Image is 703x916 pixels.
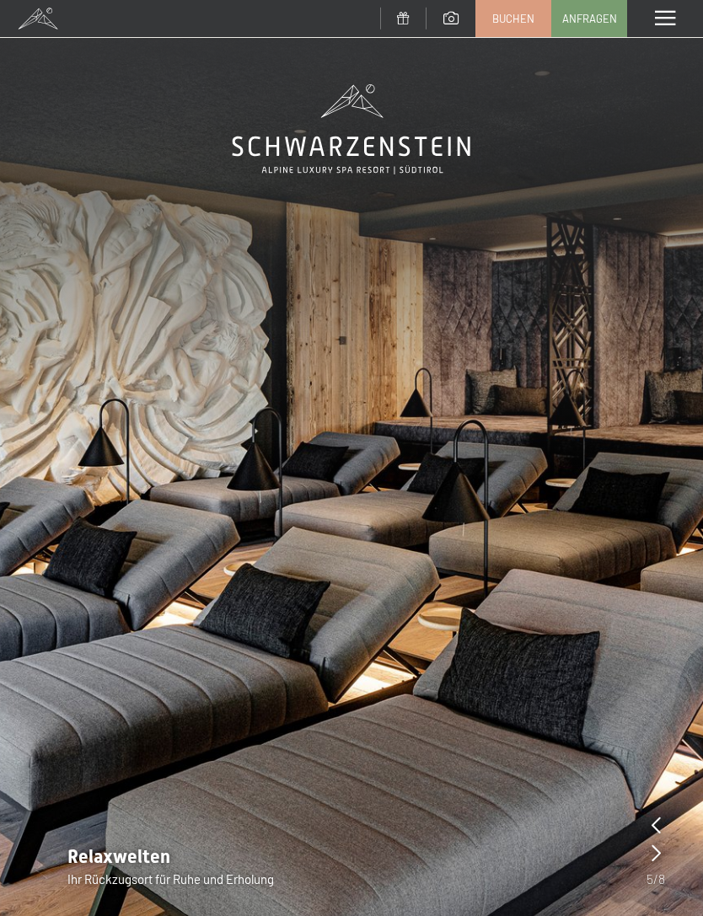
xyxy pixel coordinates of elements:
[647,870,653,888] span: 5
[562,11,617,26] span: Anfragen
[492,11,534,26] span: Buchen
[476,1,550,36] a: Buchen
[67,871,274,887] span: Ihr Rückzugsort für Ruhe und Erholung
[552,1,626,36] a: Anfragen
[653,870,658,888] span: /
[67,846,170,867] span: Relaxwelten
[658,870,665,888] span: 8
